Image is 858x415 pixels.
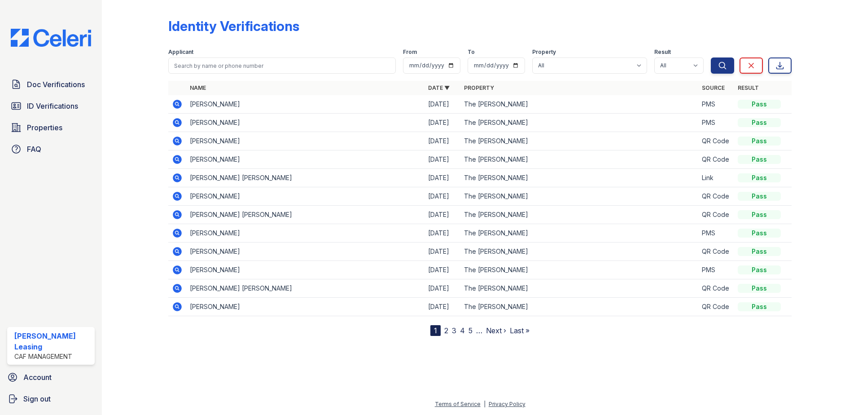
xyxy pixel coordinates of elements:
[460,132,699,150] td: The [PERSON_NAME]
[168,18,299,34] div: Identity Verifications
[186,114,425,132] td: [PERSON_NAME]
[738,100,781,109] div: Pass
[425,95,460,114] td: [DATE]
[186,187,425,206] td: [PERSON_NAME]
[7,97,95,115] a: ID Verifications
[738,192,781,201] div: Pass
[698,114,734,132] td: PMS
[460,326,465,335] a: 4
[484,401,486,407] div: |
[489,401,525,407] a: Privacy Policy
[468,49,475,56] label: To
[186,243,425,261] td: [PERSON_NAME]
[698,261,734,279] td: PMS
[698,206,734,224] td: QR Code
[425,187,460,206] td: [DATE]
[464,84,494,91] a: Property
[425,132,460,150] td: [DATE]
[27,122,62,133] span: Properties
[738,155,781,164] div: Pass
[460,187,699,206] td: The [PERSON_NAME]
[460,243,699,261] td: The [PERSON_NAME]
[7,75,95,93] a: Doc Verifications
[460,150,699,169] td: The [PERSON_NAME]
[738,137,781,146] div: Pass
[698,279,734,298] td: QR Code
[4,29,98,47] img: CE_Logo_Blue-a8612792a0a2168367f1c8372b55b34899dd931a85d93a1a3d3e32e68fde9ad4.png
[425,206,460,224] td: [DATE]
[460,114,699,132] td: The [PERSON_NAME]
[14,331,91,352] div: [PERSON_NAME] Leasing
[532,49,556,56] label: Property
[460,169,699,187] td: The [PERSON_NAME]
[7,119,95,137] a: Properties
[4,390,98,408] a: Sign out
[738,173,781,182] div: Pass
[702,84,725,91] a: Source
[460,298,699,316] td: The [PERSON_NAME]
[452,326,456,335] a: 3
[14,352,91,361] div: CAF Management
[186,95,425,114] td: [PERSON_NAME]
[27,79,85,90] span: Doc Verifications
[168,57,396,74] input: Search by name or phone number
[428,84,450,91] a: Date ▼
[23,372,52,383] span: Account
[430,325,441,336] div: 1
[425,279,460,298] td: [DATE]
[186,169,425,187] td: [PERSON_NAME] [PERSON_NAME]
[425,298,460,316] td: [DATE]
[168,49,193,56] label: Applicant
[738,265,781,274] div: Pass
[698,243,734,261] td: QR Code
[425,243,460,261] td: [DATE]
[510,326,530,335] a: Last »
[27,101,78,111] span: ID Verifications
[460,95,699,114] td: The [PERSON_NAME]
[698,132,734,150] td: QR Code
[468,326,473,335] a: 5
[425,224,460,243] td: [DATE]
[738,84,759,91] a: Result
[698,95,734,114] td: PMS
[4,368,98,386] a: Account
[186,132,425,150] td: [PERSON_NAME]
[698,298,734,316] td: QR Code
[186,279,425,298] td: [PERSON_NAME] [PERSON_NAME]
[7,140,95,158] a: FAQ
[186,224,425,243] td: [PERSON_NAME]
[460,261,699,279] td: The [PERSON_NAME]
[186,261,425,279] td: [PERSON_NAME]
[425,150,460,169] td: [DATE]
[698,187,734,206] td: QR Code
[738,247,781,256] div: Pass
[190,84,206,91] a: Name
[435,401,481,407] a: Terms of Service
[27,144,41,155] span: FAQ
[738,118,781,127] div: Pass
[654,49,671,56] label: Result
[698,169,734,187] td: Link
[460,224,699,243] td: The [PERSON_NAME]
[698,150,734,169] td: QR Code
[186,298,425,316] td: [PERSON_NAME]
[738,284,781,293] div: Pass
[186,150,425,169] td: [PERSON_NAME]
[425,169,460,187] td: [DATE]
[460,206,699,224] td: The [PERSON_NAME]
[425,114,460,132] td: [DATE]
[425,261,460,279] td: [DATE]
[738,210,781,219] div: Pass
[186,206,425,224] td: [PERSON_NAME] [PERSON_NAME]
[738,302,781,311] div: Pass
[486,326,506,335] a: Next ›
[23,393,51,404] span: Sign out
[444,326,448,335] a: 2
[460,279,699,298] td: The [PERSON_NAME]
[476,325,482,336] span: …
[403,49,417,56] label: From
[738,229,781,238] div: Pass
[698,224,734,243] td: PMS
